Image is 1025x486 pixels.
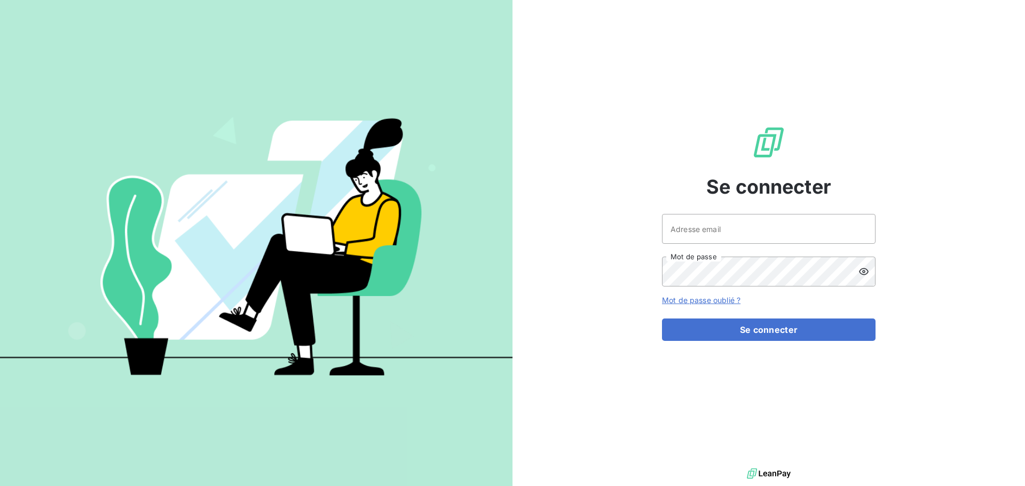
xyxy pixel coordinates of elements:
input: placeholder [662,214,876,244]
img: logo [747,466,791,482]
img: Logo LeanPay [752,125,786,160]
a: Mot de passe oublié ? [662,296,740,305]
button: Se connecter [662,318,876,341]
span: Se connecter [706,172,831,201]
